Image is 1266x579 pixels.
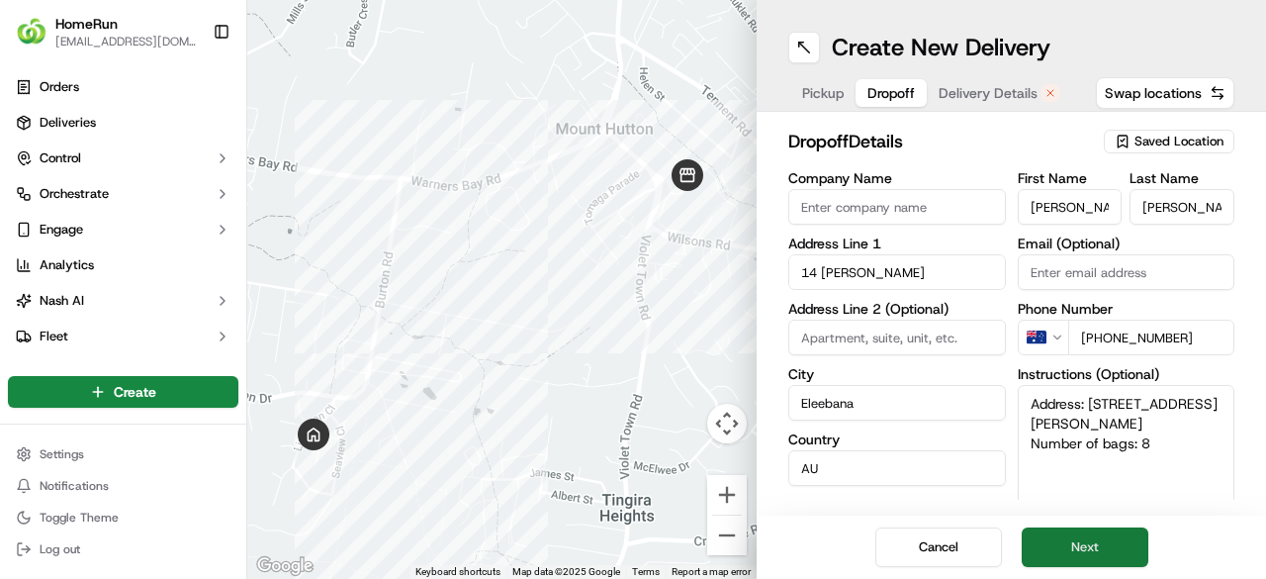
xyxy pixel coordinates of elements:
[512,566,620,577] span: Map data ©2025 Google
[788,450,1006,486] input: Enter country
[788,385,1006,421] input: Enter city
[788,367,1006,381] label: City
[40,256,94,274] span: Analytics
[707,404,747,443] button: Map camera controls
[1018,385,1235,533] textarea: Address: [STREET_ADDRESS][PERSON_NAME] Number of bags: 8
[788,189,1006,225] input: Enter company name
[40,149,81,167] span: Control
[788,128,1092,155] h2: dropoff Details
[8,71,238,103] a: Orders
[788,302,1006,316] label: Address Line 2 (Optional)
[875,528,1002,567] button: Cancel
[40,478,109,494] span: Notifications
[40,78,79,96] span: Orders
[8,8,205,55] button: HomeRunHomeRun[EMAIL_ADDRESS][DOMAIN_NAME]
[632,566,660,577] a: Terms (opens in new tab)
[672,566,751,577] a: Report a map error
[1130,189,1234,225] input: Enter last name
[8,107,238,139] a: Deliveries
[901,498,1006,512] label: Zip Code
[40,292,84,310] span: Nash AI
[707,516,747,555] button: Zoom out
[16,16,47,48] img: HomeRun
[802,83,844,103] span: Pickup
[1018,189,1123,225] input: Enter first name
[1104,128,1234,155] button: Saved Location
[1018,367,1235,381] label: Instructions (Optional)
[40,541,80,557] span: Log out
[832,32,1050,63] h1: Create New Delivery
[40,221,83,239] span: Engage
[788,498,893,512] label: State
[8,321,238,352] button: Fleet
[867,83,915,103] span: Dropoff
[939,83,1038,103] span: Delivery Details
[8,214,238,245] button: Engage
[8,376,238,408] button: Create
[1096,77,1234,109] button: Swap locations
[40,328,68,345] span: Fleet
[1130,171,1234,185] label: Last Name
[788,237,1006,250] label: Address Line 1
[788,254,1006,290] input: Enter address
[707,475,747,515] button: Zoom in
[40,185,109,203] span: Orchestrate
[1105,83,1202,103] span: Swap locations
[1134,133,1223,150] span: Saved Location
[8,249,238,281] a: Analytics
[1018,302,1235,316] label: Phone Number
[788,433,1006,446] label: Country
[8,285,238,317] button: Nash AI
[252,553,317,579] a: Open this area in Google Maps (opens a new window)
[40,510,119,526] span: Toggle Theme
[55,34,197,49] button: [EMAIL_ADDRESS][DOMAIN_NAME]
[40,446,84,462] span: Settings
[8,440,238,468] button: Settings
[1022,528,1148,567] button: Next
[788,320,1006,355] input: Apartment, suite, unit, etc.
[114,382,156,402] span: Create
[1068,320,1235,355] input: Enter phone number
[1018,254,1235,290] input: Enter email address
[1018,237,1235,250] label: Email (Optional)
[55,14,118,34] button: HomeRun
[788,171,1006,185] label: Company Name
[8,504,238,531] button: Toggle Theme
[252,553,317,579] img: Google
[8,143,238,174] button: Control
[415,565,500,579] button: Keyboard shortcuts
[8,178,238,210] button: Orchestrate
[40,114,96,132] span: Deliveries
[1018,171,1123,185] label: First Name
[8,535,238,563] button: Log out
[8,472,238,500] button: Notifications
